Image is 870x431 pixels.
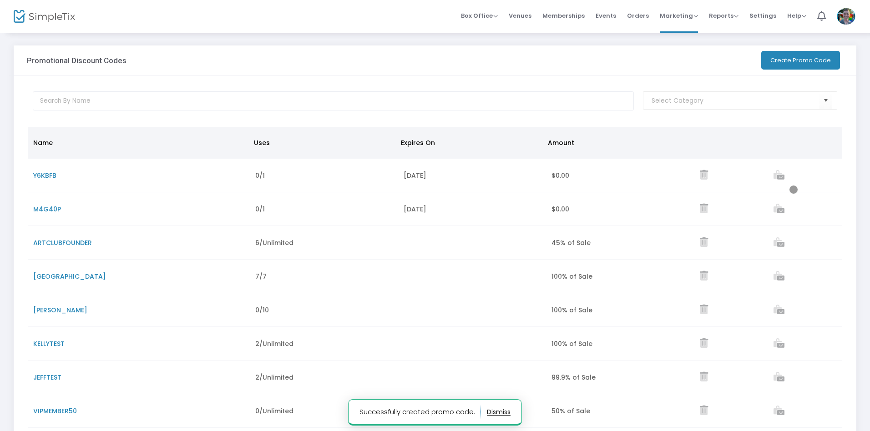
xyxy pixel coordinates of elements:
[255,171,265,180] span: 0/1
[774,340,784,349] a: View list of orders which used this promo code.
[254,138,270,147] span: Uses
[461,11,498,20] span: Box Office
[33,406,77,416] span: VIPMEMBER50
[774,306,784,315] a: View list of orders which used this promo code.
[255,272,267,281] span: 7/7
[551,306,592,315] span: 100% of Sale
[33,272,106,281] span: [GEOGRAPHIC_DATA]
[33,339,65,348] span: KELLYTEST
[551,205,569,214] span: $0.00
[255,205,265,214] span: 0/1
[487,405,511,419] button: dismiss
[548,138,574,147] span: Amount
[761,51,840,70] button: Create Promo Code
[33,373,61,382] span: JEFFTEST
[404,205,541,214] div: [DATE]
[255,406,293,416] span: 0/Unlimited
[652,96,820,105] input: Select Category
[33,171,56,180] span: Y6KBFB
[774,171,784,180] a: View list of orders which used this promo code.
[33,91,634,110] input: Search By Name
[359,405,481,419] p: Successfully created promo code.
[33,238,92,247] span: ARTCLUBFOUNDER
[660,11,698,20] span: Marketing
[255,238,293,247] span: 6/Unlimited
[255,339,293,348] span: 2/Unlimited
[255,306,269,315] span: 0/10
[774,239,784,248] a: View list of orders which used this promo code.
[404,171,541,180] div: [DATE]
[27,56,126,65] h3: Promotional Discount Codes
[774,373,784,382] a: View list of orders which used this promo code.
[627,4,649,27] span: Orders
[551,171,569,180] span: $0.00
[551,339,592,348] span: 100% of Sale
[33,306,87,315] span: [PERSON_NAME]
[401,138,435,147] span: Expires On
[33,138,53,147] span: Name
[709,11,738,20] span: Reports
[749,4,776,27] span: Settings
[33,205,61,214] span: M4G40P
[551,373,596,382] span: 99.9% of Sale
[542,4,585,27] span: Memberships
[819,91,832,110] button: Select
[551,238,591,247] span: 45% of Sale
[551,272,592,281] span: 100% of Sale
[787,11,806,20] span: Help
[509,4,531,27] span: Venues
[774,205,784,214] a: View list of orders which used this promo code.
[551,406,590,416] span: 50% of Sale
[255,373,293,382] span: 2/Unlimited
[596,4,616,27] span: Events
[774,272,784,281] a: View list of orders which used this promo code.
[774,407,784,416] a: View list of orders which used this promo code.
